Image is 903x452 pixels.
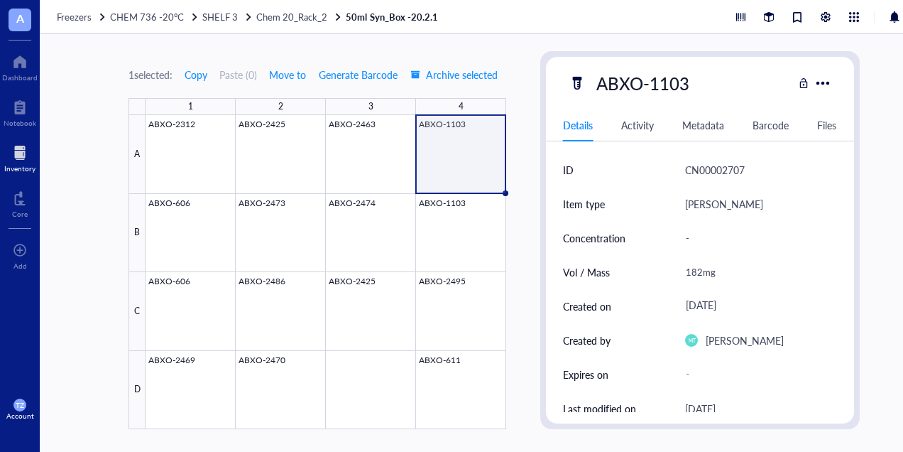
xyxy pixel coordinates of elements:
div: Created by [563,333,611,348]
a: Freezers [57,11,107,23]
a: CHEM 736 -20°C [110,11,199,23]
div: 3 [368,98,373,115]
div: Files [817,117,836,133]
div: Barcode [752,117,789,133]
div: Vol / Mass [563,264,610,280]
span: Copy [185,69,207,80]
div: D [128,351,146,430]
div: - [679,223,831,253]
div: [PERSON_NAME] [685,195,763,212]
div: Created on [563,298,611,314]
div: Metadata [682,117,724,133]
div: C [128,272,146,351]
a: SHELF 3Chem 20_Rack_2 [202,11,343,23]
div: ID [563,162,574,178]
span: Chem 20_Rack_2 [256,10,327,23]
div: Inventory [4,164,35,173]
span: MT [688,338,695,343]
span: SHELF 3 [202,10,238,23]
div: CN00002707 [685,161,745,178]
div: [PERSON_NAME] [706,332,784,349]
div: Last modified on [563,401,636,416]
div: Dashboard [2,73,38,82]
div: Concentration [563,230,625,246]
span: Archive selected [410,69,498,80]
div: A [128,115,146,194]
div: Core [12,210,28,218]
div: 182mg [679,257,831,287]
a: 50ml Syn_Box -20.2.1 [346,11,440,23]
div: 1 [188,98,193,115]
span: TZ [16,401,24,409]
button: Copy [184,63,208,86]
div: [DATE] [679,294,831,319]
span: Freezers [57,10,92,23]
div: 2 [278,98,283,115]
a: Dashboard [2,50,38,82]
div: Activity [621,117,654,133]
div: Notebook [4,119,36,127]
div: B [128,194,146,273]
div: Account [6,411,34,420]
div: ABXO-1103 [590,68,696,98]
div: 1 selected: [128,67,173,82]
div: 4 [459,98,464,115]
a: Inventory [4,141,35,173]
div: Add [13,262,27,270]
span: Generate Barcode [319,69,398,80]
div: [DATE] [685,400,716,417]
span: Move to [269,69,306,80]
a: Core [12,187,28,218]
div: Details [563,117,593,133]
div: - [679,362,831,387]
a: Notebook [4,96,36,127]
div: Expires on [563,367,608,382]
button: Generate Barcode [318,63,398,86]
button: Archive selected [410,63,498,86]
div: Item type [563,196,605,212]
button: Paste (0) [219,63,257,86]
span: A [16,9,24,27]
button: Move to [268,63,307,86]
span: CHEM 736 -20°C [110,10,184,23]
